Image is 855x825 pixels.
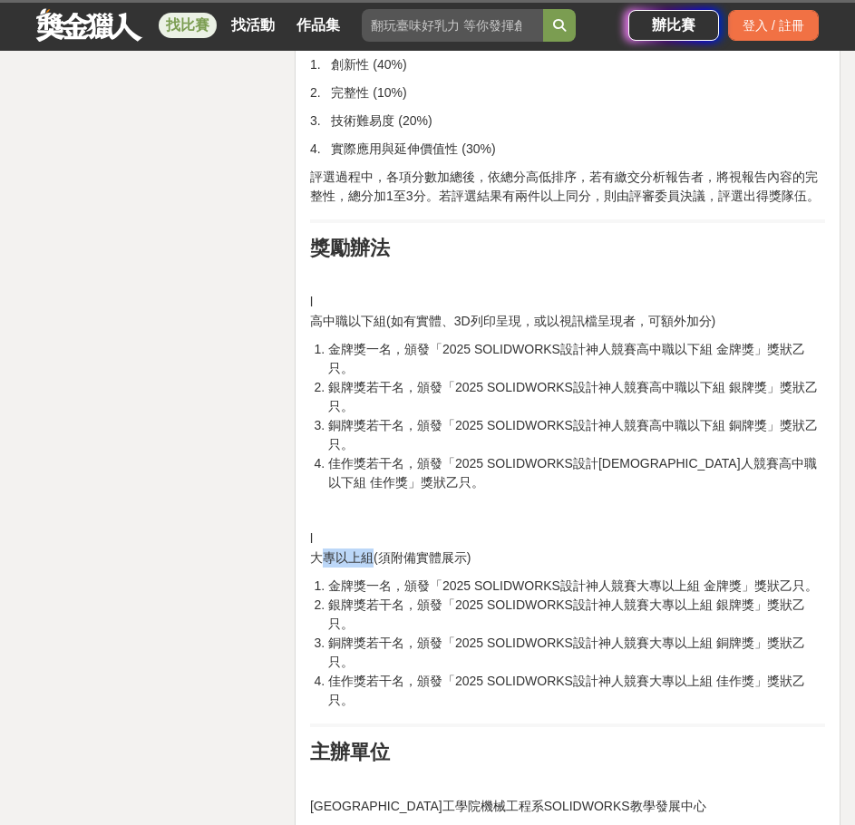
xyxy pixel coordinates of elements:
input: 翻玩臺味好乳力 等你發揮創意！ [362,9,543,42]
p: 評選過程中，各項分數加總後，依總分高低排序，若有繳交分析報告者，將視報告內容的完整性，總分加1至3分。若評選結果有兩件以上同分，則由評審委員決議，評選出得獎隊伍。 [310,168,825,206]
a: 找活動 [224,13,282,38]
p: [GEOGRAPHIC_DATA]工學院機械工程系SOLIDWORKS教學發展中心 [310,797,825,816]
li: 銀牌獎若干名，頒發「2025 SOLIDWORKS設計神人競賽大專以上組 銀牌獎」獎狀乙只。 [328,596,825,634]
p: 2. 完整性 (10%) [310,83,825,102]
a: 辦比賽 [628,10,719,41]
p: 1. 創新性 (40%) [310,55,825,74]
li: 銅牌獎若干名，頒發「2025 SOLIDWORKS設計神人競賽大專以上組 銅牌獎」獎狀乙只。 [328,634,825,672]
li: 佳作獎若干名，頒發「2025 SOLIDWORKS設計[DEMOGRAPHIC_DATA]人競賽高中職以下組 佳作獎」獎狀乙只。 [328,454,825,492]
div: 登入 / 註冊 [728,10,819,41]
p: l 高中職以下組(如有實體、3D列印呈現，或以視訊檔呈現者，可額外加分) [310,293,825,331]
a: 找比賽 [159,13,217,38]
a: 作品集 [289,13,347,38]
li: 銀牌獎若干名，頒發「2025 SOLIDWORKS設計神人競賽高中職以下組 銀牌獎」獎狀乙只。 [328,378,825,416]
p: l 大專以上組(須附備實體展示) [310,529,825,568]
li: 銅牌獎若干名，頒發「2025 SOLIDWORKS設計神人競賽高中職以下組 銅牌獎」獎狀乙只。 [328,416,825,454]
strong: 主辦單位 [310,741,390,763]
li: 佳作獎若干名，頒發「2025 SOLIDWORKS設計神人競賽大專以上組 佳作獎」獎狀乙只。 [328,672,825,710]
strong: 獎勵辦法 [310,237,390,259]
p: 4. 實際應用與延伸價值性 (30%) [310,140,825,159]
li: 金牌獎一名，頒發「2025 SOLIDWORKS設計神人競賽大專以上組 金牌獎」獎狀乙只。 [328,577,825,596]
li: 金牌獎一名，頒發「2025 SOLIDWORKS設計神人競賽高中職以下組 金牌獎」獎狀乙只。 [328,340,825,378]
p: 3. 技術難易度 (20%) [310,112,825,131]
